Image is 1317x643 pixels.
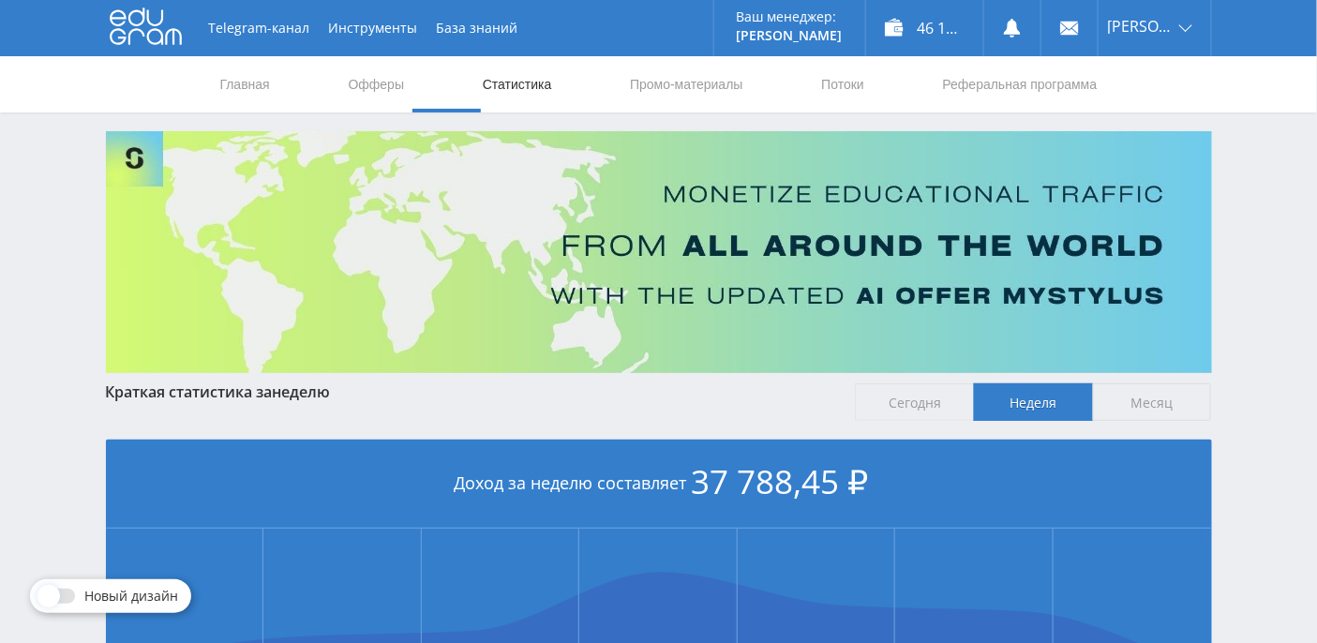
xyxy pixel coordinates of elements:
a: Потоки [819,56,866,112]
div: Краткая статистика за [106,383,837,400]
a: Промо-материалы [628,56,744,112]
span: неделю [273,381,331,402]
p: Ваш менеджер: [737,9,843,24]
a: Офферы [347,56,407,112]
img: Banner [106,131,1212,373]
span: Неделя [974,383,1093,421]
p: [PERSON_NAME] [737,28,843,43]
span: Новый дизайн [84,589,178,604]
a: Реферальная программа [941,56,1100,112]
div: Доход за неделю составляет [106,440,1212,529]
a: Статистика [481,56,554,112]
span: 37 788,45 ₽ [691,459,868,503]
span: Месяц [1093,383,1212,421]
span: Сегодня [855,383,974,421]
span: [PERSON_NAME] [1108,19,1174,34]
a: Главная [218,56,272,112]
